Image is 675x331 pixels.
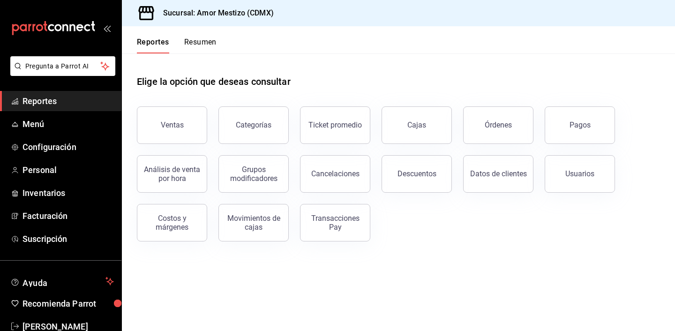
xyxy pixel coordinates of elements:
button: Categorías [218,106,289,144]
button: Ventas [137,106,207,144]
span: Suscripción [22,233,114,245]
button: Resumen [184,38,217,53]
button: Grupos modificadores [218,155,289,193]
button: Pregunta a Parrot AI [10,56,115,76]
a: Pregunta a Parrot AI [7,68,115,78]
button: Análisis de venta por hora [137,155,207,193]
button: open_drawer_menu [103,24,111,32]
button: Ticket promedio [300,106,370,144]
div: navigation tabs [137,38,217,53]
div: Transacciones Pay [306,214,364,232]
button: Órdenes [463,106,533,144]
h1: Elige la opción que deseas consultar [137,75,291,89]
span: Menú [22,118,114,130]
div: Cajas [407,120,427,131]
div: Pagos [570,120,591,129]
a: Cajas [382,106,452,144]
div: Datos de clientes [470,169,527,178]
div: Ticket promedio [308,120,362,129]
div: Grupos modificadores [225,165,283,183]
span: Recomienda Parrot [22,297,114,310]
div: Usuarios [565,169,594,178]
h3: Sucursal: Amor Mestizo (CDMX) [156,8,274,19]
button: Movimientos de cajas [218,204,289,241]
button: Reportes [137,38,169,53]
span: Personal [22,164,114,176]
div: Cancelaciones [311,169,360,178]
div: Categorías [236,120,271,129]
div: Costos y márgenes [143,214,201,232]
button: Costos y márgenes [137,204,207,241]
span: Pregunta a Parrot AI [25,61,101,71]
div: Análisis de venta por hora [143,165,201,183]
div: Movimientos de cajas [225,214,283,232]
button: Cancelaciones [300,155,370,193]
span: Facturación [22,210,114,222]
button: Datos de clientes [463,155,533,193]
button: Pagos [545,106,615,144]
div: Descuentos [397,169,436,178]
span: Configuración [22,141,114,153]
button: Usuarios [545,155,615,193]
button: Descuentos [382,155,452,193]
span: Inventarios [22,187,114,199]
span: Reportes [22,95,114,107]
button: Transacciones Pay [300,204,370,241]
div: Órdenes [485,120,512,129]
div: Ventas [161,120,184,129]
span: Ayuda [22,276,102,287]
